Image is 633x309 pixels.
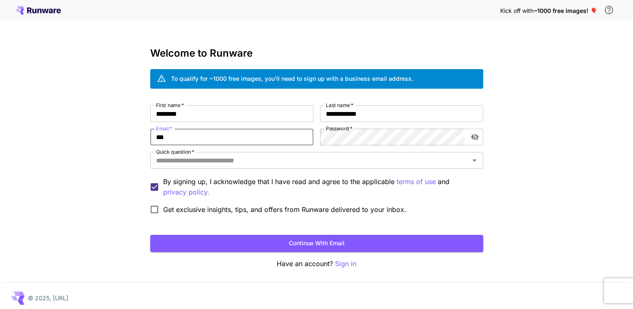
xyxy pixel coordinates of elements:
[469,154,480,166] button: Open
[534,7,597,14] span: ~1000 free images! 🎈
[150,235,483,252] button: Continue with email
[150,47,483,59] h3: Welcome to Runware
[163,204,406,214] span: Get exclusive insights, tips, and offers from Runware delivered to your inbox.
[326,125,352,132] label: Password
[171,74,413,83] div: To qualify for ~1000 free images, you’ll need to sign up with a business email address.
[163,177,477,197] p: By signing up, I acknowledge that I have read and agree to the applicable and
[601,2,617,18] button: In order to qualify for free credit, you need to sign up with a business email address and click ...
[467,130,482,145] button: toggle password visibility
[335,259,356,269] button: Sign in
[156,148,194,155] label: Quick question
[163,187,209,197] button: By signing up, I acknowledge that I have read and agree to the applicable terms of use and
[163,187,209,197] p: privacy policy.
[150,259,483,269] p: Have an account?
[156,125,172,132] label: Email
[397,177,436,187] button: By signing up, I acknowledge that I have read and agree to the applicable and privacy policy.
[28,294,68,302] p: © 2025, [URL]
[326,102,353,109] label: Last name
[156,102,184,109] label: First name
[500,7,534,14] span: Kick off with
[397,177,436,187] p: terms of use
